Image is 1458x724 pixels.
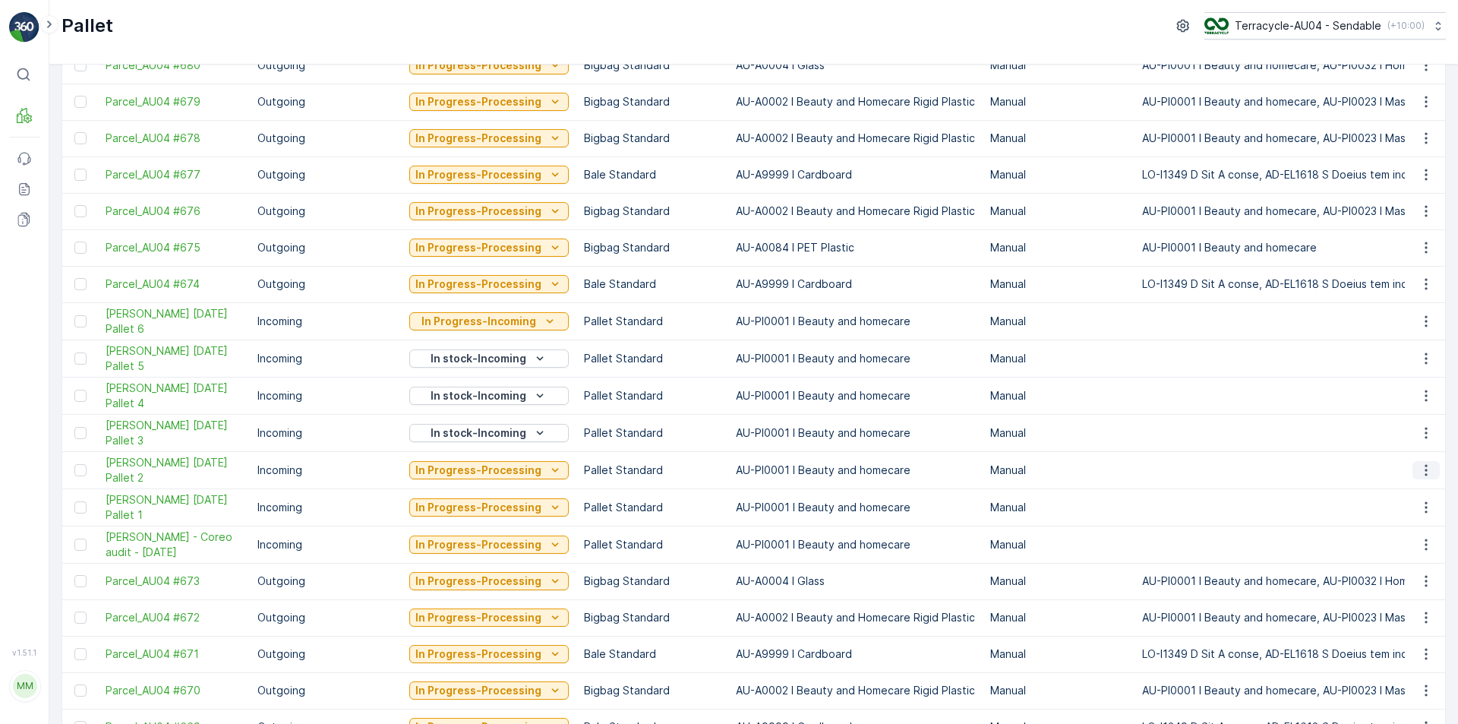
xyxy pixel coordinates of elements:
[409,202,569,220] button: In Progress-Processing
[106,94,242,109] a: Parcel_AU04 #679
[106,492,242,523] a: FD Mecca 01/10/2025 Pallet 1
[990,537,1127,552] p: Manual
[74,501,87,514] div: Toggle Row Selected
[584,58,721,73] p: Bigbag Standard
[257,167,394,182] p: Outgoing
[106,647,242,662] a: Parcel_AU04 #671
[1204,17,1229,34] img: terracycle_logo.png
[736,351,975,366] p: AU-PI0001 I Beauty and homecare
[584,463,721,478] p: Pallet Standard
[415,204,541,219] p: In Progress-Processing
[584,351,721,366] p: Pallet Standard
[409,129,569,147] button: In Progress-Processing
[74,205,87,217] div: Toggle Row Selected
[106,343,242,374] span: [PERSON_NAME] [DATE] Pallet 5
[409,275,569,293] button: In Progress-Processing
[1235,18,1381,33] p: Terracycle-AU04 - Sendable
[106,204,242,219] a: Parcel_AU04 #676
[257,500,394,515] p: Incoming
[74,648,87,660] div: Toggle Row Selected
[584,131,721,146] p: Bigbag Standard
[1204,12,1446,40] button: Terracycle-AU04 - Sendable(+10:00)
[990,463,1127,478] p: Manual
[106,530,242,560] a: FD Mecca - Coreo audit - 17.09.2025
[409,572,569,590] button: In Progress-Processing
[13,674,37,698] div: MM
[415,58,541,73] p: In Progress-Processing
[257,610,394,625] p: Outgoing
[990,58,1127,73] p: Manual
[106,131,242,146] a: Parcel_AU04 #678
[106,167,242,182] span: Parcel_AU04 #677
[736,204,975,219] p: AU-A0002 I Beauty and Homecare Rigid Plastic
[990,610,1127,625] p: Manual
[584,647,721,662] p: Bale Standard
[431,388,526,403] p: In stock-Incoming
[257,388,394,403] p: Incoming
[106,418,242,448] a: FD Mecca 01/10/2025 Pallet 3
[74,315,87,327] div: Toggle Row Selected
[409,239,569,257] button: In Progress-Processing
[409,536,569,554] button: In Progress-Processing
[74,96,87,108] div: Toggle Row Selected
[736,94,975,109] p: AU-A0002 I Beauty and Homecare Rigid Plastic
[9,660,39,712] button: MM
[584,240,721,255] p: Bigbag Standard
[106,381,242,411] a: FD Mecca 01/10/2025 Pallet 4
[257,277,394,292] p: Outgoing
[415,647,541,662] p: In Progress-Processing
[257,240,394,255] p: Outgoing
[9,12,39,43] img: logo
[257,131,394,146] p: Outgoing
[415,167,541,182] p: In Progress-Processing
[415,610,541,625] p: In Progress-Processing
[736,425,975,441] p: AU-PI0001 I Beauty and homecare
[990,500,1127,515] p: Manual
[415,240,541,255] p: In Progress-Processing
[584,610,721,625] p: Bigbag Standard
[106,492,242,523] span: [PERSON_NAME] [DATE] Pallet 1
[106,418,242,448] span: [PERSON_NAME] [DATE] Pallet 3
[257,94,394,109] p: Outgoing
[584,204,721,219] p: Bigbag Standard
[409,645,569,663] button: In Progress-Processing
[106,381,242,411] span: [PERSON_NAME] [DATE] Pallet 4
[409,498,569,517] button: In Progress-Processing
[990,574,1127,589] p: Manual
[106,240,242,255] a: Parcel_AU04 #675
[584,500,721,515] p: Pallet Standard
[421,314,536,329] p: In Progress-Incoming
[584,537,721,552] p: Pallet Standard
[106,455,242,485] a: FD Mecca 01/10/2025 Pallet 2
[736,314,975,329] p: AU-PI0001 I Beauty and homecare
[74,390,87,402] div: Toggle Row Selected
[409,56,569,74] button: In Progress-Processing
[736,574,975,589] p: AU-A0004 I Glass
[736,167,975,182] p: AU-A9999 I Cardboard
[990,204,1127,219] p: Manual
[990,314,1127,329] p: Manual
[74,539,87,551] div: Toggle Row Selected
[106,610,242,625] a: Parcel_AU04 #672
[736,463,975,478] p: AU-PI0001 I Beauty and homecare
[106,343,242,374] a: FD Mecca 01/10/2025 Pallet 5
[584,574,721,589] p: Bigbag Standard
[415,463,541,478] p: In Progress-Processing
[415,131,541,146] p: In Progress-Processing
[9,648,39,657] span: v 1.51.1
[431,351,526,366] p: In stock-Incoming
[415,683,541,698] p: In Progress-Processing
[409,93,569,111] button: In Progress-Processing
[106,58,242,73] a: Parcel_AU04 #680
[257,463,394,478] p: Incoming
[584,277,721,292] p: Bale Standard
[106,683,242,698] a: Parcel_AU04 #670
